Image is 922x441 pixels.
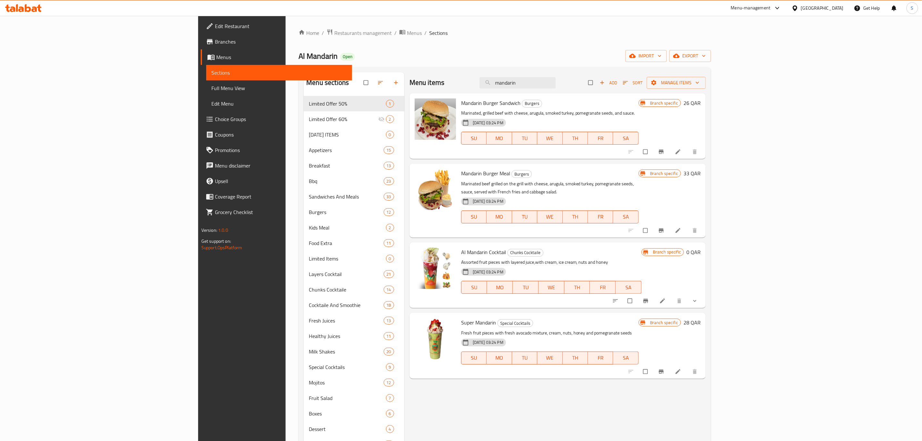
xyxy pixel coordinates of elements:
[616,353,636,363] span: SA
[309,317,383,324] span: Fresh Juices
[487,352,512,364] button: MO
[470,120,506,126] span: [DATE] 03:24 PM
[304,96,404,111] div: Limited Offer 50%1
[206,65,352,80] a: Sections
[616,281,642,294] button: SA
[508,249,543,256] span: Chunks Cocktaile
[639,224,653,237] span: Select to update
[304,344,404,359] div: Milk Shakes20
[386,256,394,262] span: 0
[309,255,386,262] div: Limited Items
[384,178,394,184] span: 23
[675,149,683,155] a: Edit menu item
[304,282,404,297] div: Chunks Cocktaile14
[639,294,654,308] button: Branch-specific-item
[304,220,404,235] div: Kids Meal2
[309,332,383,340] span: Healthy Juices
[598,78,619,88] button: Add
[384,146,394,154] div: items
[384,301,394,309] div: items
[201,127,352,142] a: Coupons
[211,84,347,92] span: Full Menu View
[384,163,394,169] span: 13
[613,132,638,145] button: SA
[692,298,698,304] svg: Show Choices
[386,363,394,371] div: items
[647,100,681,106] span: Branch specific
[384,271,394,277] span: 21
[590,281,616,294] button: FR
[512,352,537,364] button: TU
[218,226,228,234] span: 1.0.0
[461,318,496,327] span: Super Mandarin
[564,281,590,294] button: TH
[461,109,639,117] p: Marinated, grilled beef with cheese, arugula, smoked turkey, pomegranate seeds, and sauce.
[522,100,542,107] span: Burgers
[464,212,484,221] span: SU
[309,100,386,108] div: Limited Offer 50%
[384,209,394,215] span: 12
[616,212,636,221] span: SA
[591,134,611,143] span: FR
[386,131,394,138] div: items
[540,353,560,363] span: WE
[386,394,394,402] div: items
[598,78,619,88] span: Add item
[309,301,383,309] div: Cocktaile And Smoothie
[515,212,535,221] span: TU
[384,147,394,153] span: 15
[206,80,352,96] a: Full Menu View
[304,158,404,173] div: Breakfast13
[600,79,617,87] span: Add
[211,69,347,77] span: Sections
[461,247,506,257] span: Al Mandarin Cocktail
[647,320,681,326] span: Branch specific
[639,365,653,378] span: Select to update
[384,177,394,185] div: items
[386,425,394,433] div: items
[669,50,711,62] button: export
[512,170,532,178] span: Burgers
[309,131,386,138] div: RAMADAN ITEMS
[588,210,613,223] button: FR
[304,111,404,127] div: Limited Offer 60%2
[215,208,347,216] span: Grocery Checklist
[201,18,352,34] a: Edit Restaurant
[327,29,392,37] a: Restaurants management
[384,379,394,386] div: items
[650,249,684,255] span: Branch specific
[539,281,564,294] button: WE
[461,180,639,196] p: Marinated beef grilled on the grill with cheese, arugula, smoked turkey, pomegranate seeds, sauce...
[386,100,394,108] div: items
[565,353,585,363] span: TH
[513,281,539,294] button: TU
[624,295,637,307] span: Select to update
[537,210,562,223] button: WE
[334,29,392,37] span: Restaurants management
[304,204,404,220] div: Burgers12
[309,348,383,355] span: Milk Shakes
[386,255,394,262] div: items
[461,281,487,294] button: SU
[487,210,512,223] button: MO
[309,363,386,371] span: Special Cocktails
[211,100,347,108] span: Edit Menu
[470,339,506,345] span: [DATE] 03:24 PM
[309,115,378,123] span: Limited Offer 60%
[565,134,585,143] span: TH
[304,406,404,421] div: Boxes6
[309,146,383,154] div: Appetizers
[386,132,394,138] span: 0
[384,333,394,339] span: 11
[588,352,613,364] button: FR
[567,283,588,292] span: TH
[384,349,394,355] span: 20
[386,364,394,370] span: 9
[659,298,667,304] a: Edit menu item
[588,132,613,145] button: FR
[215,193,347,200] span: Coverage Report
[201,237,231,245] span: Get support on:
